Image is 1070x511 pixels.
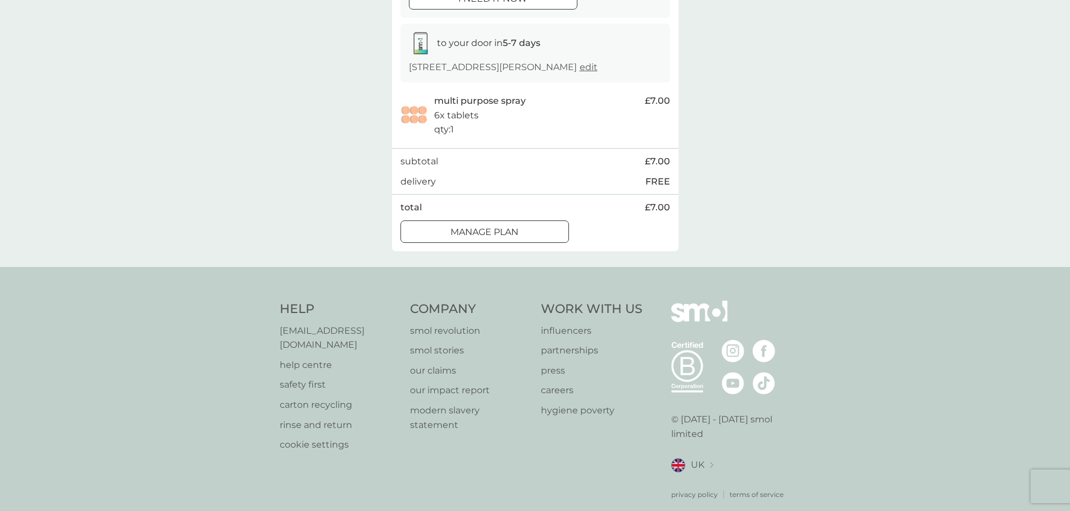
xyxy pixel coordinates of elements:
span: to your door in [437,38,540,48]
p: [STREET_ADDRESS][PERSON_NAME] [409,60,598,75]
p: multi purpose spray [434,94,526,108]
h4: Work With Us [541,301,643,318]
span: £7.00 [645,154,670,169]
p: Manage plan [450,225,518,240]
a: safety first [280,378,399,392]
a: careers [541,383,643,398]
a: help centre [280,358,399,372]
a: influencers [541,324,643,338]
button: Manage plan [400,220,569,243]
img: visit the smol Facebook page [753,340,775,362]
a: hygiene poverty [541,403,643,418]
p: 6x tablets [434,108,479,123]
p: delivery [400,174,436,189]
a: smol stories [410,343,530,358]
a: partnerships [541,343,643,358]
span: £7.00 [645,94,670,108]
a: carton recycling [280,398,399,412]
a: terms of service [730,489,784,500]
a: cookie settings [280,438,399,452]
img: visit the smol Tiktok page [753,372,775,394]
a: press [541,363,643,378]
a: our impact report [410,383,530,398]
a: our claims [410,363,530,378]
p: FREE [645,174,670,189]
p: © [DATE] - [DATE] smol limited [671,412,791,441]
span: £7.00 [645,200,670,215]
img: select a new location [710,462,713,468]
p: subtotal [400,154,438,169]
h4: Help [280,301,399,318]
a: [EMAIL_ADDRESS][DOMAIN_NAME] [280,324,399,352]
img: UK flag [671,458,685,472]
a: edit [580,62,598,72]
img: visit the smol Instagram page [722,340,744,362]
a: privacy policy [671,489,718,500]
img: smol [671,301,727,339]
p: total [400,200,422,215]
a: modern slavery statement [410,403,530,432]
strong: 5-7 days [503,38,540,48]
a: smol revolution [410,324,530,338]
span: UK [691,458,704,472]
a: rinse and return [280,418,399,432]
p: qty : 1 [434,122,454,137]
h4: Company [410,301,530,318]
img: visit the smol Youtube page [722,372,744,394]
